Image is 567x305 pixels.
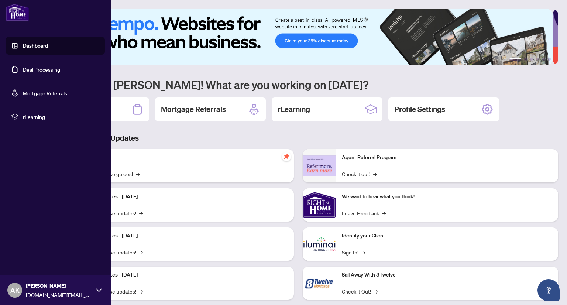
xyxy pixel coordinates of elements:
[374,287,378,295] span: →
[537,279,560,301] button: Open asap
[303,155,336,176] img: Agent Referral Program
[361,248,365,256] span: →
[536,58,539,61] button: 4
[342,170,377,178] a: Check it out!→
[23,66,60,73] a: Deal Processing
[78,154,288,162] p: Self-Help
[78,271,288,279] p: Platform Updates - [DATE]
[6,4,29,21] img: logo
[524,58,527,61] button: 2
[342,271,552,279] p: Sail Away With 8Twelve
[303,227,336,261] img: Identify your Client
[38,9,553,65] img: Slide 0
[342,287,378,295] a: Check it Out!→
[373,170,377,178] span: →
[10,285,20,295] span: AK
[282,152,291,161] span: pushpin
[342,154,552,162] p: Agent Referral Program
[303,267,336,300] img: Sail Away With 8Twelve
[509,58,521,61] button: 1
[139,287,143,295] span: →
[139,248,143,256] span: →
[136,170,140,178] span: →
[303,188,336,222] img: We want to hear what you think!
[342,193,552,201] p: We want to hear what you think!
[78,193,288,201] p: Platform Updates - [DATE]
[530,58,533,61] button: 3
[342,209,386,217] a: Leave Feedback→
[548,58,551,61] button: 6
[278,104,310,114] h2: rLearning
[542,58,545,61] button: 5
[139,209,143,217] span: →
[23,113,100,121] span: rLearning
[382,209,386,217] span: →
[161,104,226,114] h2: Mortgage Referrals
[394,104,445,114] h2: Profile Settings
[38,78,558,92] h1: Welcome back [PERSON_NAME]! What are you working on [DATE]?
[342,248,365,256] a: Sign In!→
[23,42,48,49] a: Dashboard
[26,282,92,290] span: [PERSON_NAME]
[38,133,558,143] h3: Brokerage & Industry Updates
[26,291,92,299] span: [DOMAIN_NAME][EMAIL_ADDRESS][DOMAIN_NAME]
[78,232,288,240] p: Platform Updates - [DATE]
[342,232,552,240] p: Identify your Client
[23,90,67,96] a: Mortgage Referrals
